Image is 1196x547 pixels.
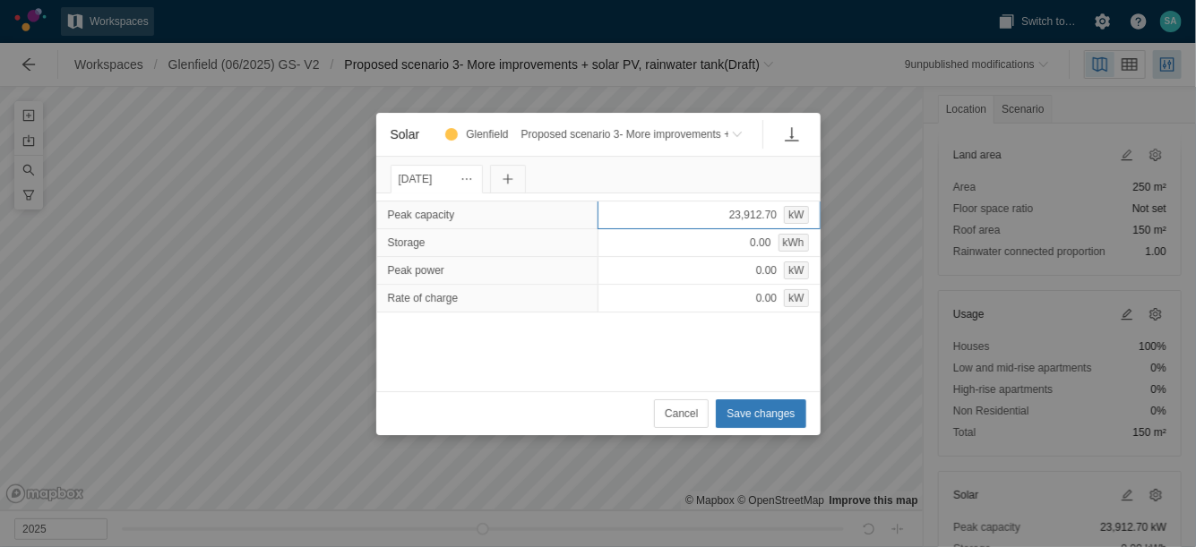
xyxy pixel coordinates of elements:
[727,405,795,423] span: Save changes
[598,284,821,312] div: 0.00kW
[598,201,821,229] div: 23,912.70kW
[516,120,748,149] button: Proposed scenario 3- More improvements + solar PV, rainwater tank
[783,235,805,251] span: kWh
[459,122,515,147] div: Glenfield
[521,125,728,143] span: Proposed scenario 3- More improvements + solar PV, rainwater tank
[788,262,804,278] span: kW
[716,399,805,428] button: Save changes
[788,290,804,306] span: kW
[598,228,821,257] div: 0.00kWh
[376,113,821,435] div: Solar
[399,169,476,189] div: [DATE]
[598,256,821,285] div: 0.00kW
[388,206,455,224] span: Peak capacity
[654,399,709,428] button: Cancel
[388,261,444,279] span: Peak power
[788,207,804,223] span: kW
[388,234,426,252] span: Storage
[391,124,420,144] h2: Solar
[665,405,698,423] span: Cancel
[388,289,459,307] span: Rate of charge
